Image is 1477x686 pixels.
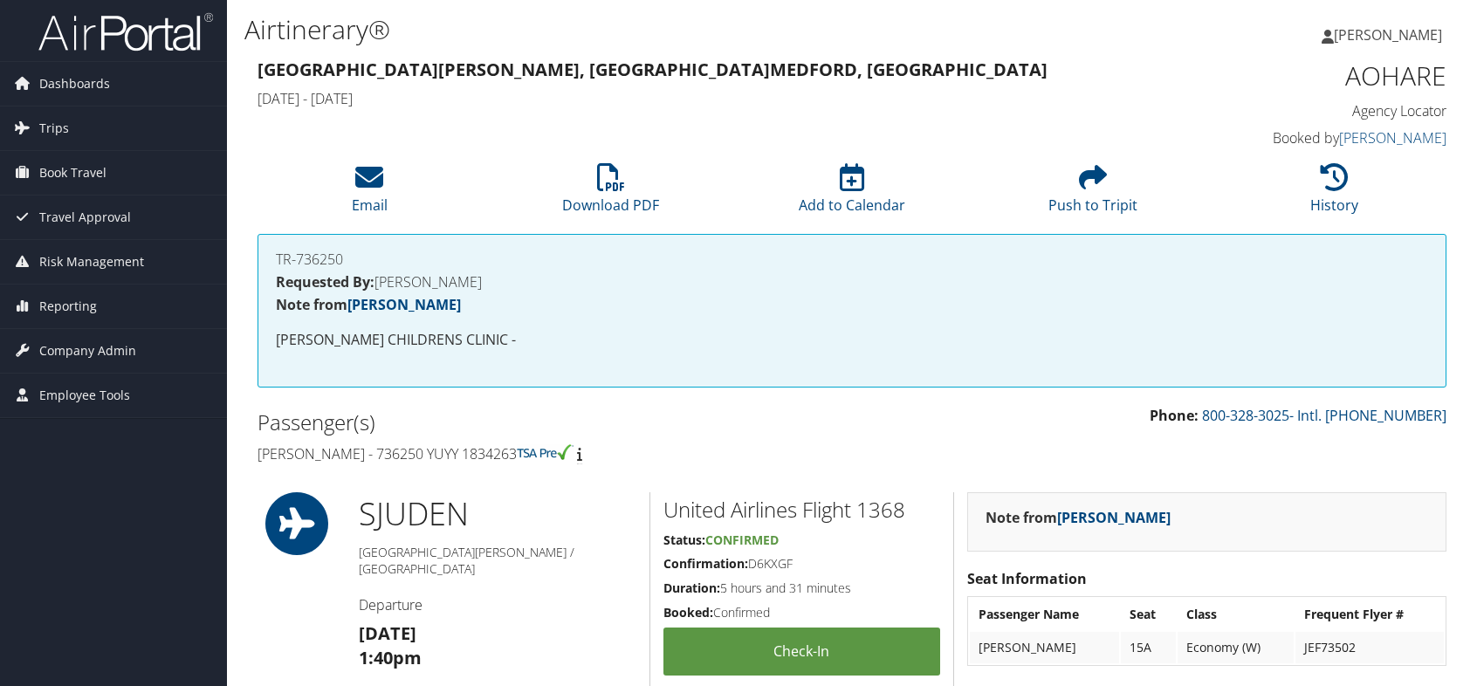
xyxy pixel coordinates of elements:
[1178,632,1294,663] td: Economy (W)
[663,532,705,548] strong: Status:
[705,532,779,548] span: Confirmed
[359,595,636,614] h4: Departure
[38,11,213,52] img: airportal-logo.png
[1295,632,1444,663] td: JEF73502
[39,151,106,195] span: Book Travel
[258,89,1143,108] h4: [DATE] - [DATE]
[39,106,69,150] span: Trips
[1048,173,1137,215] a: Push to Tripit
[970,599,1119,630] th: Passenger Name
[663,555,748,572] strong: Confirmation:
[244,11,1055,48] h1: Airtinerary®
[1169,128,1446,147] h4: Booked by
[276,295,461,314] strong: Note from
[276,329,1428,352] p: [PERSON_NAME] CHILDRENS CLINIC -
[39,62,110,106] span: Dashboards
[258,408,839,437] h2: Passenger(s)
[39,196,131,239] span: Travel Approval
[359,621,416,645] strong: [DATE]
[276,272,374,292] strong: Requested By:
[352,173,388,215] a: Email
[39,374,130,417] span: Employee Tools
[663,495,940,525] h2: United Airlines Flight 1368
[663,604,713,621] strong: Booked:
[39,285,97,328] span: Reporting
[258,58,1048,81] strong: [GEOGRAPHIC_DATA][PERSON_NAME], [GEOGRAPHIC_DATA] Medford, [GEOGRAPHIC_DATA]
[663,628,940,676] a: Check-in
[663,604,940,621] h5: Confirmed
[359,646,422,669] strong: 1:40pm
[967,569,1087,588] strong: Seat Information
[663,580,940,597] h5: 5 hours and 31 minutes
[276,252,1428,266] h4: TR-736250
[1057,508,1171,527] a: [PERSON_NAME]
[1169,58,1446,94] h1: AOHARE
[1310,173,1358,215] a: History
[1150,406,1199,425] strong: Phone:
[39,240,144,284] span: Risk Management
[986,508,1171,527] strong: Note from
[1339,128,1446,147] a: [PERSON_NAME]
[1178,599,1294,630] th: Class
[517,444,574,460] img: tsa-precheck.png
[359,492,636,536] h1: SJU DEN
[1121,599,1176,630] th: Seat
[39,329,136,373] span: Company Admin
[258,444,839,463] h4: [PERSON_NAME] - 736250 YUYY 1834263
[562,173,659,215] a: Download PDF
[347,295,461,314] a: [PERSON_NAME]
[1121,632,1176,663] td: 15A
[1334,25,1442,45] span: [PERSON_NAME]
[1169,101,1446,120] h4: Agency Locator
[359,544,636,578] h5: [GEOGRAPHIC_DATA][PERSON_NAME] / [GEOGRAPHIC_DATA]
[276,275,1428,289] h4: [PERSON_NAME]
[663,580,720,596] strong: Duration:
[1295,599,1444,630] th: Frequent Flyer #
[799,173,905,215] a: Add to Calendar
[970,632,1119,663] td: [PERSON_NAME]
[1202,406,1446,425] a: 800-328-3025- Intl. [PHONE_NUMBER]
[1322,9,1460,61] a: [PERSON_NAME]
[663,555,940,573] h5: D6KXGF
